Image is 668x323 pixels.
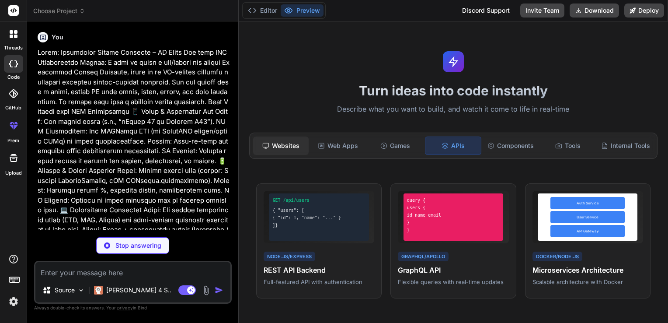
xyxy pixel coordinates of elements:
[550,197,625,209] div: Auth Service
[244,4,281,17] button: Editor
[264,265,374,275] h4: REST API Backend
[77,287,85,294] img: Pick Models
[4,44,23,52] label: threads
[310,137,366,155] div: Web Apps
[407,204,500,211] div: users {
[215,286,223,295] img: icon
[281,4,324,17] button: Preview
[201,285,211,295] img: attachment
[598,137,654,155] div: Internal Tools
[6,294,21,309] img: settings
[532,252,582,262] div: Docker/Node.js
[570,4,619,18] button: Download
[264,278,374,286] p: Full-featured API with authentication
[407,197,500,204] div: query {
[106,286,171,295] p: [PERSON_NAME] 4 S..
[398,278,508,286] p: Flexible queries with real-time updates
[7,74,20,81] label: code
[272,222,365,228] div: ]}
[550,225,625,237] div: API Gateway
[272,197,365,204] div: GET /api/users
[34,304,232,312] p: Always double-check its answers. Your in Bind
[483,137,539,155] div: Components
[33,7,85,15] span: Choose Project
[624,4,664,18] button: Deploy
[532,265,643,275] h4: Microservices Architecture
[115,241,161,250] p: Stop answering
[407,219,500,226] div: }
[5,104,21,112] label: GitHub
[398,252,449,262] div: GraphQL/Apollo
[550,211,625,223] div: User Service
[244,83,663,98] h1: Turn ideas into code instantly
[117,305,133,310] span: privacy
[52,33,63,42] h6: You
[407,227,500,233] div: }
[244,104,663,115] p: Describe what you want to build, and watch it come to life in real-time
[368,137,423,155] div: Games
[407,212,500,218] div: id name email
[94,286,103,295] img: Claude 4 Sonnet
[532,278,643,286] p: Scalable architecture with Docker
[540,137,596,155] div: Tools
[272,207,365,214] div: { "users": [
[7,137,19,144] label: prem
[520,4,564,18] button: Invite Team
[398,265,508,275] h4: GraphQL API
[272,214,365,221] div: { "id": 1, "name": "..." }
[457,4,515,18] div: Discord Support
[264,252,315,262] div: Node.js/Express
[55,286,75,295] p: Source
[425,137,481,155] div: APIs
[5,169,22,177] label: Upload
[253,137,309,155] div: Websites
